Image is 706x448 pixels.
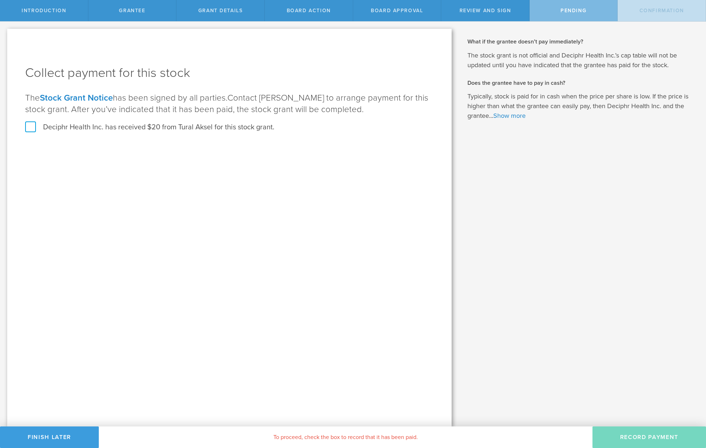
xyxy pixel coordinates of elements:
[493,112,526,120] a: Show more
[467,79,695,87] h2: Does the grantee have to pay in cash?
[460,8,511,14] span: Review and Sign
[273,434,418,441] span: To proceed, check the box to record that it has been paid.
[467,38,695,46] h2: What if the grantee doesn’t pay immediately?
[22,8,66,14] span: Introduction
[467,51,695,70] p: The stock grant is not official and Deciphr Health Inc.’s cap table will not be updated until you...
[467,92,695,121] p: Typically, stock is paid for in cash when the price per share is low. If the price is higher than...
[640,8,684,14] span: Confirmation
[560,8,586,14] span: Pending
[40,93,113,103] a: Stock Grant Notice
[592,426,706,448] button: Record Payment
[198,8,243,14] span: Grant Details
[371,8,423,14] span: Board Approval
[25,64,434,82] h1: Collect payment for this stock
[119,8,145,14] span: Grantee
[25,123,274,132] label: Deciphr Health Inc. has received $20 from Tural Aksel for this stock grant.
[25,92,434,115] p: The has been signed by all parties.
[287,8,331,14] span: Board Action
